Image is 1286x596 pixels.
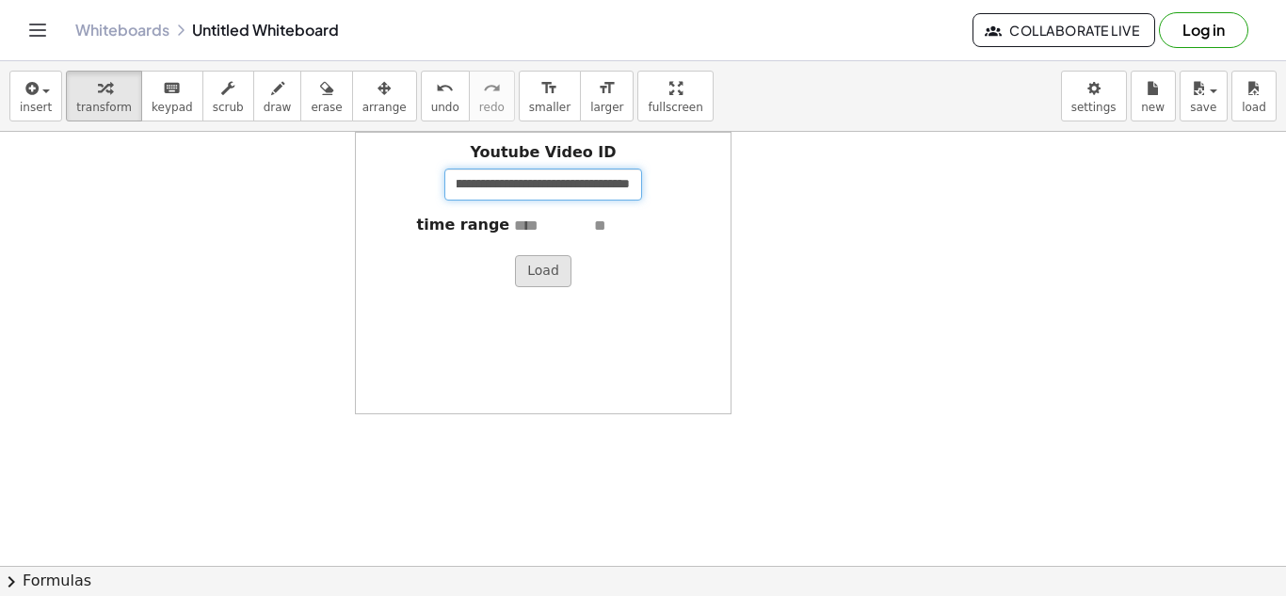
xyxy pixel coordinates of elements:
button: Load [515,255,571,287]
span: erase [311,101,342,114]
i: format_size [540,77,558,100]
button: Collaborate Live [973,13,1155,47]
button: keyboardkeypad [141,71,203,121]
span: new [1141,101,1165,114]
button: new [1131,71,1176,121]
button: undoundo [421,71,470,121]
button: scrub [202,71,254,121]
button: redoredo [469,71,515,121]
button: settings [1061,71,1127,121]
span: insert [20,101,52,114]
button: transform [66,71,142,121]
span: Collaborate Live [989,22,1139,39]
span: redo [479,101,505,114]
i: keyboard [163,77,181,100]
span: larger [590,101,623,114]
a: Whiteboards [75,21,169,40]
span: draw [264,101,292,114]
span: save [1190,101,1216,114]
span: load [1242,101,1266,114]
span: transform [76,101,132,114]
span: arrange [362,101,407,114]
i: format_size [598,77,616,100]
button: arrange [352,71,417,121]
span: scrub [213,101,244,114]
button: fullscreen [637,71,713,121]
span: keypad [152,101,193,114]
button: draw [253,71,302,121]
span: settings [1071,101,1117,114]
span: fullscreen [648,101,702,114]
button: load [1231,71,1277,121]
button: insert [9,71,62,121]
label: time range [417,215,510,236]
button: erase [300,71,352,121]
span: smaller [529,101,571,114]
button: format_sizesmaller [519,71,581,121]
span: undo [431,101,459,114]
button: Toggle navigation [23,15,53,45]
label: Youtube Video ID [470,142,616,164]
button: Log in [1159,12,1248,48]
i: redo [483,77,501,100]
button: save [1180,71,1228,121]
button: format_sizelarger [580,71,634,121]
i: undo [436,77,454,100]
